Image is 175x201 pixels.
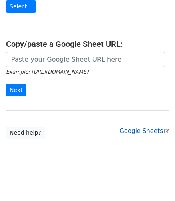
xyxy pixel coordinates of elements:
[6,127,45,139] a: Need help?
[119,127,169,135] a: Google Sheets
[6,0,36,13] a: Select...
[6,39,169,49] h4: Copy/paste a Google Sheet URL:
[6,52,165,67] input: Paste your Google Sheet URL here
[6,84,26,96] input: Next
[135,163,175,201] iframe: Chat Widget
[6,69,88,75] small: Example: [URL][DOMAIN_NAME]
[135,163,175,201] div: Tiện ích trò chuyện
